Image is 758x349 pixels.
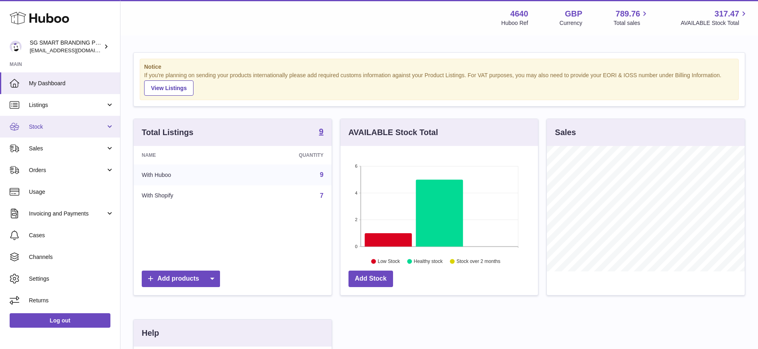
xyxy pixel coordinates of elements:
[144,72,734,96] div: If you're planning on sending your products internationally please add required customs informati...
[30,47,118,53] span: [EMAIL_ADDRESS][DOMAIN_NAME]
[29,253,114,261] span: Channels
[565,8,582,19] strong: GBP
[29,166,106,174] span: Orders
[142,328,159,339] h3: Help
[29,232,114,239] span: Cases
[29,210,106,218] span: Invoicing and Payments
[144,80,194,96] a: View Listings
[320,192,324,199] a: 7
[30,39,102,54] div: SG SMART BRANDING PTE. LTD.
[319,127,324,135] strong: 9
[142,271,220,287] a: Add products
[319,127,324,137] a: 9
[320,171,324,178] a: 9
[29,80,114,87] span: My Dashboard
[134,146,240,164] th: Name
[681,19,748,27] span: AVAILABLE Stock Total
[615,8,640,19] span: 789.76
[144,63,734,71] strong: Notice
[29,145,106,152] span: Sales
[613,19,649,27] span: Total sales
[348,271,393,287] a: Add Stock
[613,8,649,27] a: 789.76 Total sales
[29,188,114,196] span: Usage
[414,259,443,264] text: Healthy stock
[715,8,739,19] span: 317.47
[29,123,106,131] span: Stock
[29,101,106,109] span: Listings
[348,127,438,138] h3: AVAILABLE Stock Total
[355,164,357,168] text: 6
[29,275,114,283] span: Settings
[456,259,500,264] text: Stock over 2 months
[355,244,357,249] text: 0
[501,19,528,27] div: Huboo Ref
[555,127,576,138] h3: Sales
[134,185,240,206] td: With Shopify
[378,259,400,264] text: Low Stock
[134,164,240,185] td: With Huboo
[510,8,528,19] strong: 4640
[681,8,748,27] a: 317.47 AVAILABLE Stock Total
[10,41,22,53] img: uktopsmileshipping@gmail.com
[560,19,583,27] div: Currency
[142,127,194,138] h3: Total Listings
[240,146,332,164] th: Quantity
[355,191,357,195] text: 4
[10,313,110,328] a: Log out
[29,297,114,304] span: Returns
[355,217,357,222] text: 2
